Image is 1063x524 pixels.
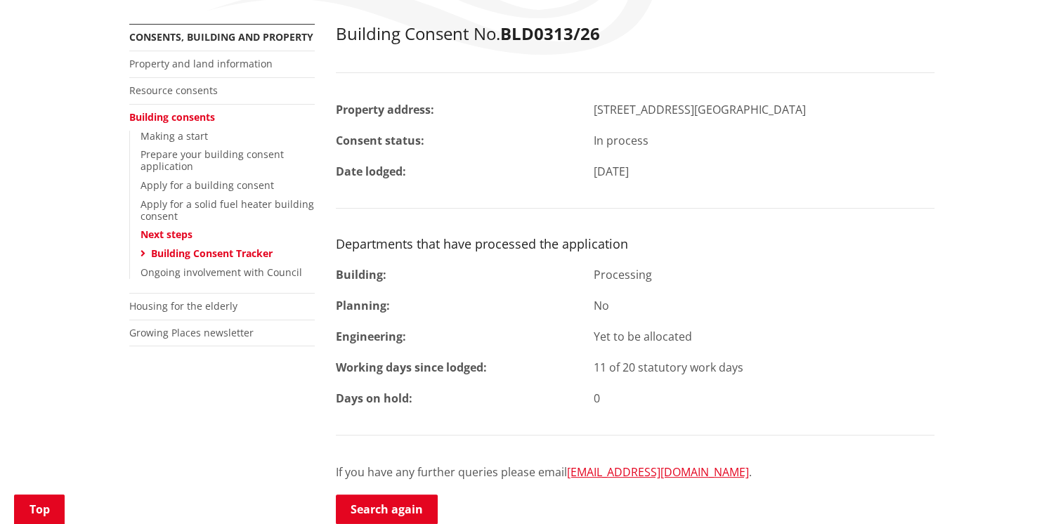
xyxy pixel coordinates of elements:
h3: Departments that have processed the application [336,237,934,252]
strong: Days on hold: [336,391,412,406]
a: Apply for a building consent [141,178,274,192]
strong: Working days since lodged: [336,360,487,375]
a: Growing Places newsletter [129,326,254,339]
a: Making a start [141,129,208,143]
div: Yet to be allocated [583,328,945,345]
a: Consents, building and property [129,30,313,44]
a: Property and land information [129,57,273,70]
strong: Building: [336,267,386,282]
div: 11 of 20 statutory work days [583,359,945,376]
a: Housing for the elderly [129,299,237,313]
div: No [583,297,945,314]
a: Next steps [141,228,193,241]
a: [EMAIL_ADDRESS][DOMAIN_NAME] [567,464,749,480]
strong: Planning: [336,298,390,313]
div: 0 [583,390,945,407]
p: If you have any further queries please email . [336,464,934,480]
a: Building Consent Tracker [151,247,273,260]
h2: Building Consent No. [336,24,934,44]
strong: BLD0313/26 [500,22,600,45]
a: Search again [336,494,438,524]
strong: Engineering: [336,329,406,344]
strong: Consent status: [336,133,424,148]
a: Apply for a solid fuel heater building consent​ [141,197,314,223]
a: Top [14,494,65,524]
div: [DATE] [583,163,945,180]
a: Prepare your building consent application [141,148,284,173]
a: Resource consents [129,84,218,97]
div: Processing [583,266,945,283]
a: Building consents [129,110,215,124]
strong: Date lodged: [336,164,406,179]
strong: Property address: [336,102,434,117]
div: [STREET_ADDRESS][GEOGRAPHIC_DATA] [583,101,945,118]
div: In process [583,132,945,149]
a: Ongoing involvement with Council [141,266,302,279]
iframe: Messenger Launcher [998,465,1049,516]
